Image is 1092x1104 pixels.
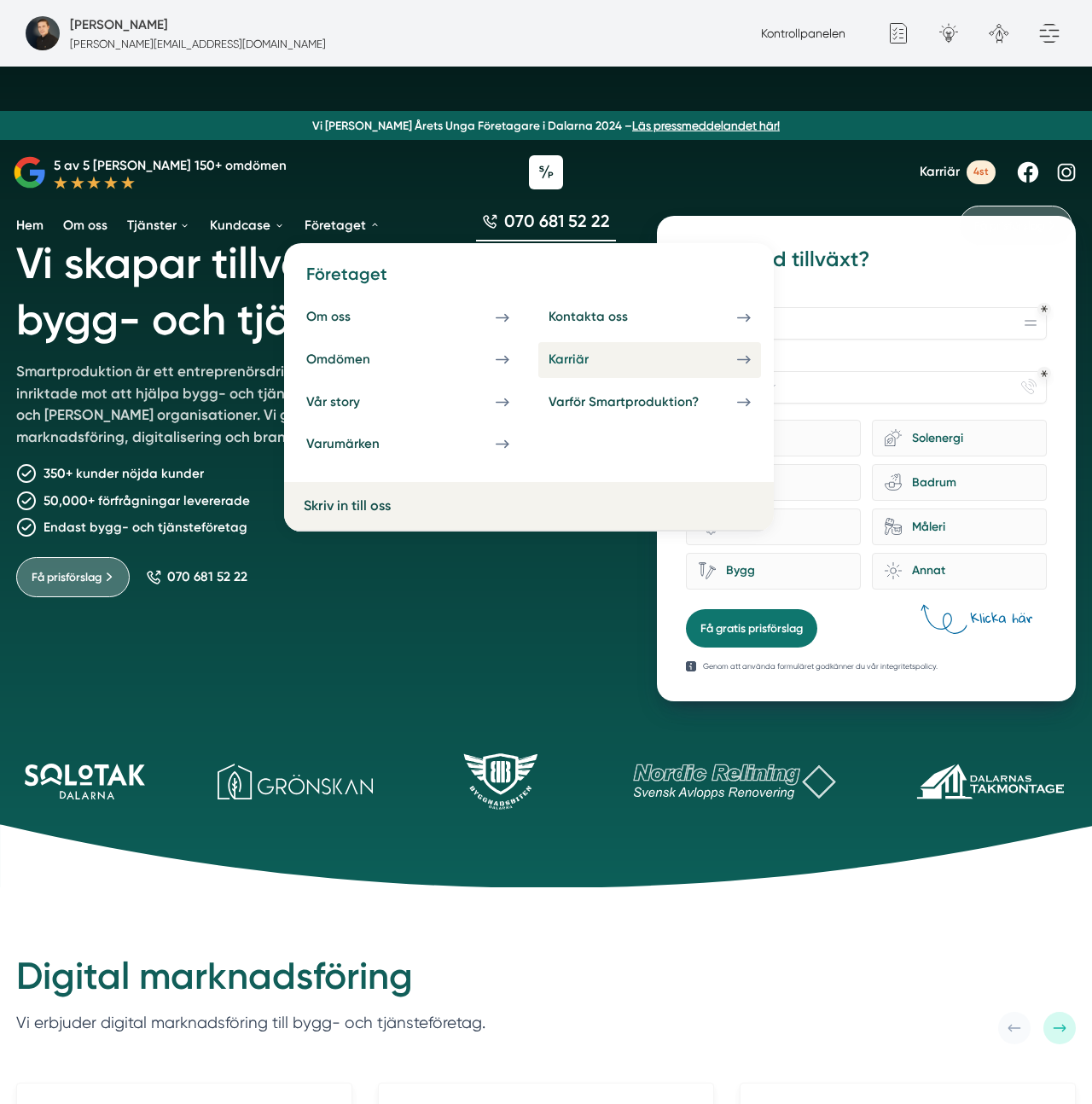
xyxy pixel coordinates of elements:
[967,160,996,183] span: 4st
[686,609,817,648] button: Få gratis prisförslag
[70,15,168,35] h5: Super Administratör
[16,557,130,597] a: Få prisförslag
[297,299,519,335] a: Om oss
[32,568,102,586] span: Få prisförslag
[686,371,1047,404] input: Telefonnummer
[297,427,519,462] a: Varumärken
[167,569,247,585] span: 070 681 52 22
[632,119,780,132] a: Läs pressmeddelandet här!
[703,660,938,672] p: Genom att använda formuläret godkänner du vår integritetspolicy.
[297,384,519,420] a: Vår story
[13,205,47,247] a: Hem
[549,394,738,410] div: Varför Smartproduktion?
[306,352,409,368] div: Omdömen
[686,285,1047,304] label: Företagsnamn
[26,16,60,50] img: foretagsbild-pa-smartproduktion-ett-foretag-i-dalarnas-lan-2023.jpg
[959,206,1072,246] a: Få prisförslag
[538,342,760,378] a: Karriär
[974,217,1044,235] span: Få prisförslag
[920,160,996,183] a: Karriär 4st
[16,216,619,361] h1: Vi skapar tillväxt för bygg- och tjänsteföretag
[297,263,761,299] h4: Företaget
[54,155,287,176] p: 5 av 5 [PERSON_NAME] 150+ omdömen
[16,1010,485,1036] p: Vi erbjuder digital marknadsföring till bygg- och tjänsteföretag.
[761,26,845,40] a: Kontrollpanelen
[306,436,419,452] div: Varumärken
[206,205,288,247] a: Kundcase
[1041,305,1048,312] div: Obligatoriskt
[538,299,760,335] a: Kontakta oss
[538,384,760,420] a: Varför Smartproduktion?
[549,309,667,325] div: Kontakta oss
[306,309,390,325] div: Om oss
[686,349,1047,368] label: Telefonnummer
[70,36,326,52] p: [PERSON_NAME][EMAIL_ADDRESS][DOMAIN_NAME]
[44,491,250,511] p: 50,000+ förfrågningar levererade
[124,205,194,247] a: Tjänster
[146,569,248,585] a: 070 681 52 22
[297,342,519,378] a: Omdömen
[301,205,383,247] a: Företaget
[686,307,1047,340] input: Företagsnamn
[686,245,1047,275] h3: Hjälp med tillväxt?
[867,218,946,234] a: Kontakta oss
[7,118,1086,134] p: Vi [PERSON_NAME] Årets Unga Företagare i Dalarna 2024 –
[16,952,485,1010] h2: Digital marknadsföring
[44,517,247,537] p: Endast bygg- och tjänsteföretag
[504,210,610,234] span: 070 681 52 22
[306,394,399,410] div: Vår story
[476,210,617,242] a: 070 681 52 22
[44,463,204,484] p: 350+ kunder nöjda kunder
[16,361,483,455] p: Smartproduktion är ett entreprenörsdrivet bolag som är specifikt inriktade mot att hjälpa bygg- o...
[1041,370,1048,377] div: Obligatoriskt
[304,495,523,517] a: Skriv in till oss
[549,352,628,368] div: Karriär
[60,205,111,247] a: Om oss
[920,164,960,180] span: Karriär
